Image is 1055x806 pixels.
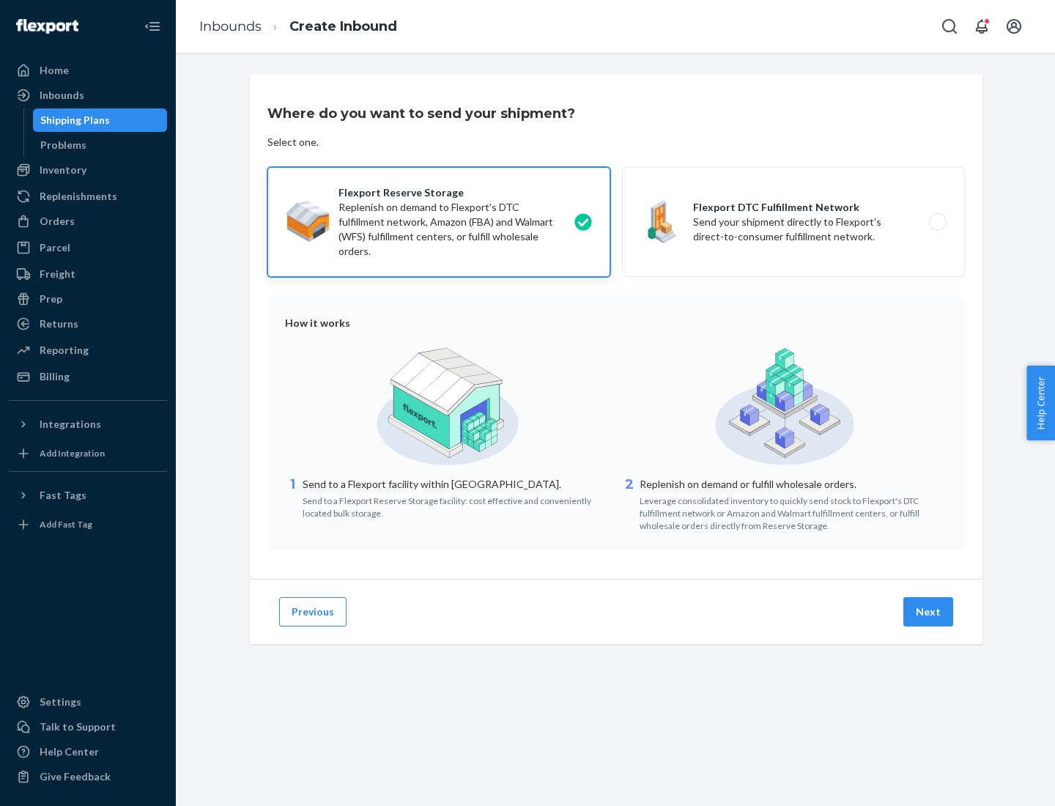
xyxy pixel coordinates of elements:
button: Open Search Box [935,12,964,41]
a: Add Fast Tag [9,513,167,536]
a: Shipping Plans [33,108,168,132]
a: Problems [33,133,168,157]
div: Integrations [40,417,101,432]
a: Inbounds [9,84,167,107]
div: Settings [40,695,81,709]
a: Reporting [9,339,167,362]
div: 2 [622,476,637,532]
div: Parcel [40,240,70,255]
a: Replenishments [9,185,167,208]
ol: breadcrumbs [188,5,409,48]
h3: Where do you want to send your shipment? [267,104,575,123]
a: Help Center [9,740,167,764]
a: Home [9,59,167,82]
div: Shipping Plans [40,113,110,127]
a: Inbounds [199,18,262,34]
a: Orders [9,210,167,233]
div: Give Feedback [40,769,111,784]
div: How it works [285,316,947,330]
div: Select one. [267,135,319,149]
p: Replenish on demand or fulfill wholesale orders. [640,477,947,492]
div: Freight [40,267,75,281]
div: Billing [40,369,70,384]
div: Orders [40,214,75,229]
div: Talk to Support [40,720,116,734]
button: Open notifications [967,12,996,41]
a: Inventory [9,158,167,182]
button: Close Navigation [138,12,167,41]
p: Send to a Flexport facility within [GEOGRAPHIC_DATA]. [303,477,610,492]
img: Flexport logo [16,19,78,34]
button: Open account menu [999,12,1029,41]
a: Freight [9,262,167,286]
button: Fast Tags [9,484,167,507]
div: Fast Tags [40,488,86,503]
a: Create Inbound [289,18,397,34]
a: Billing [9,365,167,388]
div: Send to a Flexport Reserve Storage facility: cost effective and conveniently located bulk storage. [303,492,610,520]
button: Integrations [9,413,167,436]
button: Give Feedback [9,765,167,788]
div: Home [40,63,69,78]
div: Help Center [40,744,99,759]
div: Reporting [40,343,89,358]
div: Add Fast Tag [40,518,92,530]
button: Previous [279,597,347,626]
div: Problems [40,138,86,152]
a: Prep [9,287,167,311]
div: Returns [40,317,78,331]
div: Prep [40,292,62,306]
div: Replenishments [40,189,117,204]
div: Inventory [40,163,86,177]
button: Help Center [1026,366,1055,440]
div: Inbounds [40,88,84,103]
div: Add Integration [40,447,105,459]
div: 1 [285,476,300,520]
a: Add Integration [9,442,167,465]
button: Next [903,597,953,626]
a: Parcel [9,236,167,259]
a: Talk to Support [9,715,167,739]
a: Returns [9,312,167,336]
div: Leverage consolidated inventory to quickly send stock to Flexport's DTC fulfillment network or Am... [640,492,947,532]
a: Settings [9,690,167,714]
